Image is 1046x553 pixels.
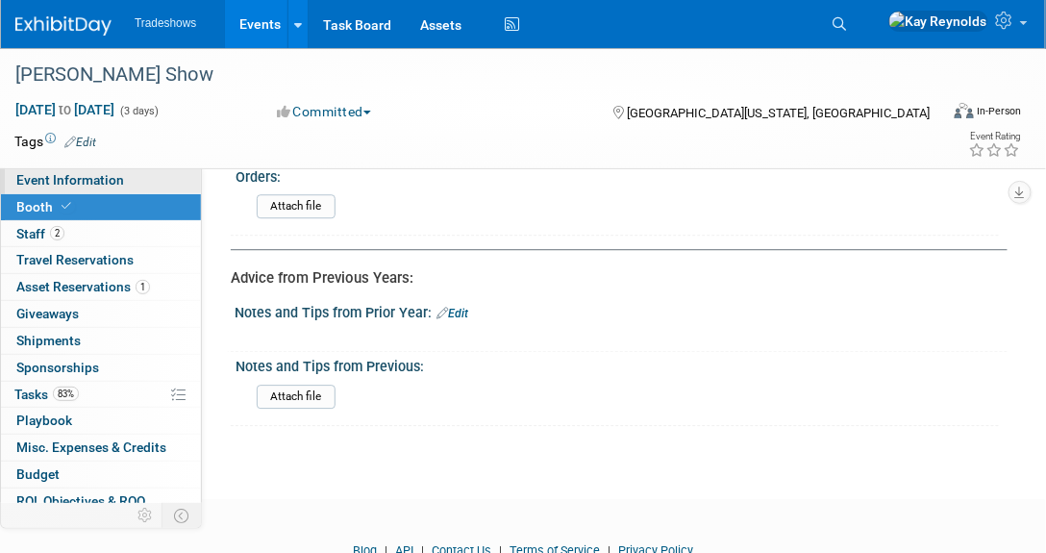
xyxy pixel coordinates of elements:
[15,16,112,36] img: ExhibitDay
[162,503,202,528] td: Toggle Event Tabs
[14,132,96,151] td: Tags
[1,274,201,300] a: Asset Reservations1
[1,435,201,461] a: Misc. Expenses & Credits
[16,306,79,321] span: Giveaways
[16,199,75,214] span: Booth
[136,280,150,294] span: 1
[1,355,201,381] a: Sponsorships
[50,226,64,240] span: 2
[1,221,201,247] a: Staff2
[16,413,72,428] span: Playbook
[270,102,379,121] button: Committed
[627,106,930,120] span: [GEOGRAPHIC_DATA][US_STATE], [GEOGRAPHIC_DATA]
[1,247,201,273] a: Travel Reservations
[16,493,145,509] span: ROI, Objectives & ROO
[16,440,166,455] span: Misc. Expenses & Credits
[64,136,96,149] a: Edit
[62,201,71,212] i: Booth reservation complete
[16,466,60,482] span: Budget
[16,333,81,348] span: Shipments
[129,503,162,528] td: Personalize Event Tab Strip
[16,252,134,267] span: Travel Reservations
[135,16,196,30] span: Tradeshows
[1,167,201,193] a: Event Information
[888,11,988,32] img: Kay Reynolds
[1,328,201,354] a: Shipments
[9,58,922,92] div: [PERSON_NAME] Show
[16,172,124,188] span: Event Information
[1,462,201,488] a: Budget
[436,307,468,320] a: Edit
[866,100,1022,129] div: Event Format
[56,102,74,117] span: to
[236,163,999,187] div: Orders:
[1,382,201,408] a: Tasks83%
[1,301,201,327] a: Giveaways
[1,489,201,515] a: ROI, Objectives & ROO
[118,105,159,117] span: (3 days)
[16,226,64,241] span: Staff
[955,103,974,118] img: Format-Inperson.png
[1,194,201,220] a: Booth
[14,101,115,118] span: [DATE] [DATE]
[231,268,993,289] div: Advice from Previous Years:
[16,279,150,294] span: Asset Reservations
[977,104,1022,118] div: In-Person
[53,387,79,401] span: 83%
[1,408,201,434] a: Playbook
[235,298,1008,323] div: Notes and Tips from Prior Year:
[14,387,79,402] span: Tasks
[16,360,99,375] span: Sponsorships
[236,352,999,376] div: Notes and Tips from Previous:
[969,132,1021,141] div: Event Rating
